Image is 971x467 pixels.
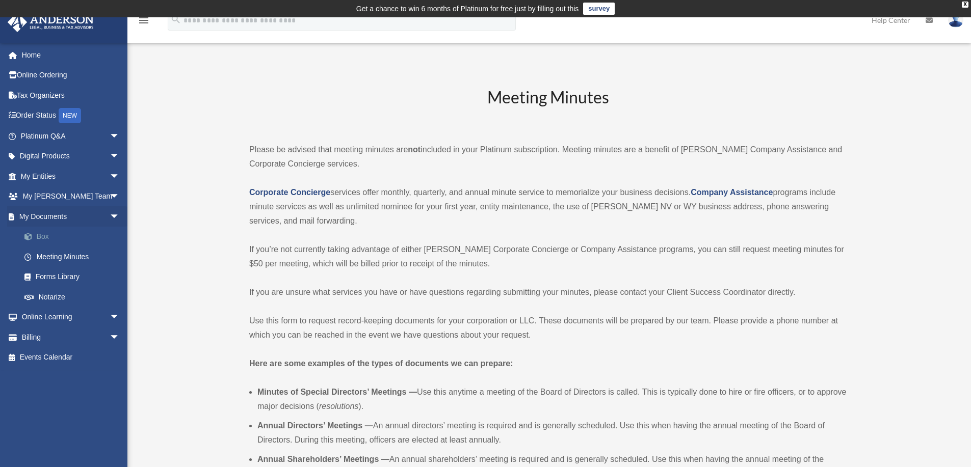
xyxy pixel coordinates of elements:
a: Box [14,227,135,247]
span: arrow_drop_down [110,166,130,187]
b: Annual Directors’ Meetings — [257,421,373,430]
a: Company Assistance [691,188,773,197]
b: Annual Shareholders’ Meetings — [257,455,389,463]
a: Corporate Concierge [249,188,330,197]
i: menu [138,14,150,26]
a: Online Learningarrow_drop_down [7,307,135,327]
p: Use this form to request record-keeping documents for your corporation or LLC. These documents wi... [249,314,847,342]
p: If you are unsure what services you have or have questions regarding submitting your minutes, ple... [249,285,847,299]
a: Digital Productsarrow_drop_down [7,146,135,167]
a: Home [7,45,135,65]
strong: not [408,145,421,154]
a: Forms Library [14,267,135,287]
a: My Entitiesarrow_drop_down [7,166,135,186]
a: Billingarrow_drop_down [7,327,135,347]
a: My Documentsarrow_drop_down [7,206,135,227]
a: Order StatusNEW [7,105,135,126]
a: Tax Organizers [7,85,135,105]
p: If you’re not currently taking advantage of either [PERSON_NAME] Corporate Concierge or Company A... [249,242,847,271]
span: arrow_drop_down [110,206,130,227]
li: Use this anytime a meeting of the Board of Directors is called. This is typically done to hire or... [257,385,847,414]
p: Please be advised that meeting minutes are included in your Platinum subscription. Meeting minute... [249,143,847,171]
p: services offer monthly, quarterly, and annual minute service to memorialize your business decisio... [249,185,847,228]
a: My [PERSON_NAME] Teamarrow_drop_down [7,186,135,207]
span: arrow_drop_down [110,186,130,207]
a: survey [583,3,615,15]
img: Anderson Advisors Platinum Portal [5,12,97,32]
li: An annual directors’ meeting is required and is generally scheduled. Use this when having the ann... [257,419,847,447]
a: Platinum Q&Aarrow_drop_down [7,126,135,146]
a: Events Calendar [7,347,135,368]
span: arrow_drop_down [110,327,130,348]
div: close [962,2,968,8]
a: Notarize [14,287,135,307]
h2: Meeting Minutes [249,86,847,128]
b: Minutes of Special Directors’ Meetings — [257,388,417,396]
div: NEW [59,108,81,123]
div: Get a chance to win 6 months of Platinum for free just by filling out this [356,3,579,15]
a: menu [138,18,150,26]
a: Online Ordering [7,65,135,86]
strong: Here are some examples of the types of documents we can prepare: [249,359,513,368]
span: arrow_drop_down [110,307,130,328]
img: User Pic [948,13,963,28]
i: search [170,14,181,25]
a: Meeting Minutes [14,246,130,267]
span: arrow_drop_down [110,146,130,167]
span: arrow_drop_down [110,126,130,147]
em: resolutions [319,402,358,410]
